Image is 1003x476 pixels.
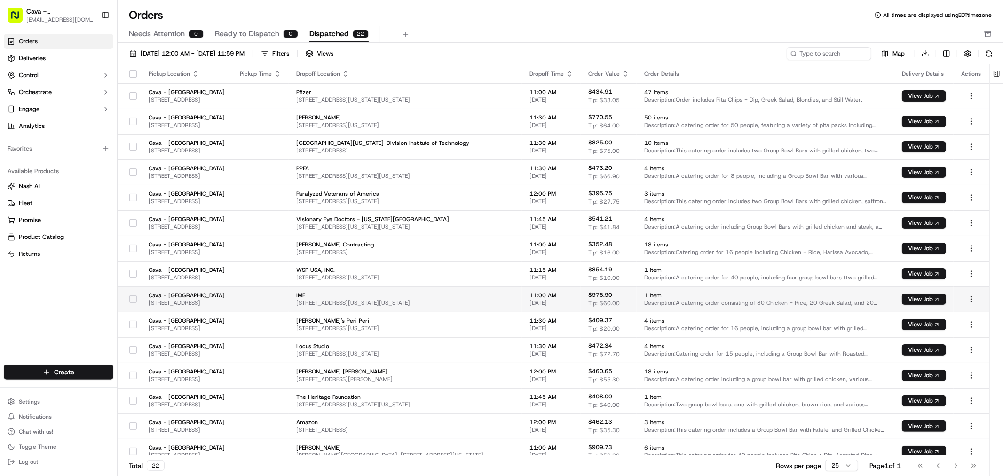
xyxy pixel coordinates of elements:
span: [DATE] [529,147,573,154]
button: View Job [902,370,946,381]
span: Cava - [GEOGRAPHIC_DATA] [149,393,225,401]
span: Nash AI [19,182,40,190]
span: [STREET_ADDRESS] [149,223,225,230]
span: $434.91 [588,88,612,95]
img: 1724597045416-56b7ee45-8013-43a0-a6f9-03cb97ddad50 [20,90,37,107]
span: • [79,146,83,153]
img: 1736555255976-a54dd68f-1ca7-489b-9aae-adbdc363a1c4 [9,90,26,107]
span: Visionary Eye Doctors - [US_STATE][GEOGRAPHIC_DATA] [296,215,514,223]
button: Engage [4,102,113,117]
a: Returns [8,250,110,258]
button: Start new chat [160,93,171,104]
span: [DATE] [529,121,573,129]
span: $395.75 [588,190,612,197]
span: [STREET_ADDRESS] [149,147,225,154]
button: [EMAIL_ADDRESS][DOMAIN_NAME] [26,16,94,24]
button: View Job [902,344,946,356]
span: Cava - [GEOGRAPHIC_DATA] [149,342,225,350]
span: Tip: $72.70 [588,350,620,358]
span: [DATE] [529,172,573,180]
span: Description: A catering order including a group bowl bar with grilled chicken, various bases, dip... [644,375,887,383]
span: [STREET_ADDRESS][US_STATE] [296,274,514,281]
span: [DATE] [529,274,573,281]
span: 4 items [644,165,887,172]
span: [PERSON_NAME] [PERSON_NAME] [296,368,514,375]
span: [STREET_ADDRESS] [149,172,225,180]
span: Pylon [94,233,114,240]
span: Control [19,71,39,79]
a: 💻API Documentation [76,206,155,223]
span: Tip: $10.00 [588,274,620,282]
span: Map [892,49,905,58]
button: Chat with us! [4,425,113,438]
a: View Job [902,346,946,354]
a: Analytics [4,119,113,134]
a: View Job [902,270,946,278]
span: Tip: $33.05 [588,96,620,104]
span: 11:30 AM [529,139,573,147]
span: 12:00 PM [529,419,573,426]
a: Deliveries [4,51,113,66]
span: 12:00 PM [529,368,573,375]
button: See all [146,120,171,132]
span: Description: A catering order for 8 people, including a Group Bowl Bar with various ingredients l... [644,172,887,180]
a: Product Catalog [8,233,110,241]
button: View Job [902,243,946,254]
span: $460.65 [588,367,612,375]
a: View Job [902,372,946,379]
span: [STREET_ADDRESS] [149,452,225,459]
button: Product Catalog [4,230,113,245]
span: 4 items [644,317,887,325]
span: Cava Alexandria [29,171,75,179]
span: 11:30 AM [529,165,573,172]
span: [DATE] [529,350,573,357]
span: Cava - [GEOGRAPHIC_DATA] [149,215,225,223]
span: [DATE] [529,299,573,307]
button: Notifications [4,410,113,423]
span: [GEOGRAPHIC_DATA][US_STATE]-Division Institute of Technology [296,139,514,147]
p: Welcome 👋 [9,38,171,53]
span: Notifications [19,413,52,420]
span: 11:00 AM [529,241,573,248]
span: $770.55 [588,113,612,121]
div: Actions [961,70,982,78]
span: Tip: $41.84 [588,223,620,231]
span: [DATE] [529,401,573,408]
span: Cava - [GEOGRAPHIC_DATA] [26,7,94,16]
div: Past conversations [9,122,63,130]
span: Tip: $35.30 [588,427,620,434]
div: Filters [272,49,289,58]
span: 47 items [644,88,887,96]
span: Cava - [GEOGRAPHIC_DATA] [149,190,225,198]
span: 11:30 AM [529,342,573,350]
span: [DATE] [529,375,573,383]
span: $854.19 [588,266,612,273]
input: Got a question? Start typing here... [24,61,169,71]
img: 1736555255976-a54dd68f-1ca7-489b-9aae-adbdc363a1c4 [19,146,26,154]
span: Engage [19,105,39,113]
span: Orchestrate [19,88,52,96]
span: Description: Catering order for 16 people including Chicken + Rice, Harissa Avocado, Falafel Crun... [644,248,887,256]
span: Deliveries [19,54,46,63]
span: 50 items [644,114,887,121]
span: Cava - [GEOGRAPHIC_DATA] [149,266,225,274]
span: IMF [296,292,514,299]
div: Order Details [644,70,887,78]
img: Cava Alexandria [9,162,24,177]
div: Dropoff Location [296,70,514,78]
span: Description: This catering order includes two Group Bowl Bars with grilled chicken, two Group Bow... [644,147,887,154]
span: $462.13 [588,418,612,426]
span: Orders [19,37,38,46]
span: $909.73 [588,444,612,451]
button: Log out [4,455,113,468]
span: 11:15 AM [529,266,573,274]
span: Tip: $55.30 [588,376,620,383]
span: $473.20 [588,164,612,172]
a: View Job [902,321,946,328]
span: • [77,171,80,179]
span: Locus Studio [296,342,514,350]
span: [STREET_ADDRESS] [149,248,225,256]
span: Description: A catering order consisting of 30 Chicken + Rice, 20 Greek Salad, and 20 Falafel Cru... [644,299,887,307]
button: View Job [902,167,946,178]
button: View Job [902,268,946,279]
